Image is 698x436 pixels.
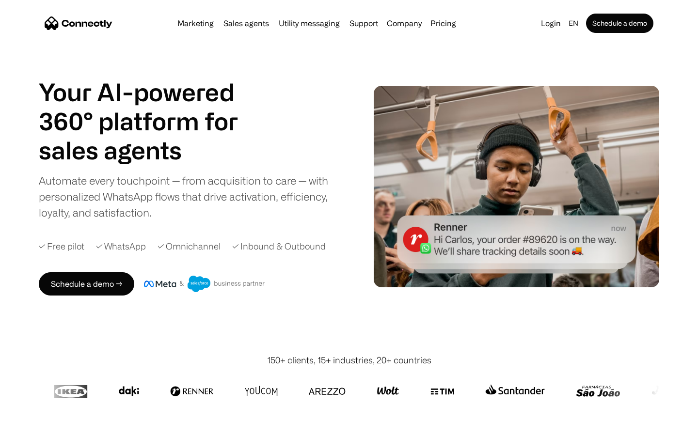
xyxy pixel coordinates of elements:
[174,19,218,27] a: Marketing
[537,16,565,30] a: Login
[586,14,653,33] a: Schedule a demo
[275,19,344,27] a: Utility messaging
[19,419,58,433] ul: Language list
[96,240,146,253] div: ✓ WhatsApp
[39,272,134,296] a: Schedule a demo →
[346,19,382,27] a: Support
[427,19,460,27] a: Pricing
[10,418,58,433] aside: Language selected: English
[220,19,273,27] a: Sales agents
[39,78,262,136] h1: Your AI-powered 360° platform for
[144,276,265,292] img: Meta and Salesforce business partner badge.
[158,240,221,253] div: ✓ Omnichannel
[39,172,344,220] div: Automate every touchpoint — from acquisition to care — with personalized WhatsApp flows that driv...
[387,16,422,30] div: Company
[267,354,431,367] div: 150+ clients, 15+ industries, 20+ countries
[39,240,84,253] div: ✓ Free pilot
[569,16,578,30] div: en
[39,136,262,165] h1: sales agents
[232,240,326,253] div: ✓ Inbound & Outbound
